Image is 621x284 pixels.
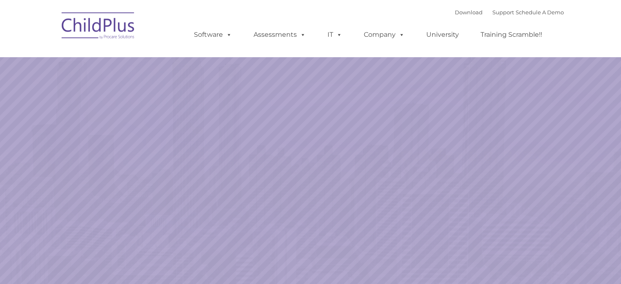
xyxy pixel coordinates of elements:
a: Download [455,9,483,16]
a: IT [319,27,350,43]
img: ChildPlus by Procare Solutions [58,7,139,47]
a: Training Scramble!! [472,27,550,43]
a: Schedule A Demo [516,9,564,16]
a: Assessments [245,27,314,43]
a: Support [492,9,514,16]
font: | [455,9,564,16]
a: Company [356,27,413,43]
a: Software [186,27,240,43]
a: Learn More [422,185,526,212]
a: University [418,27,467,43]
